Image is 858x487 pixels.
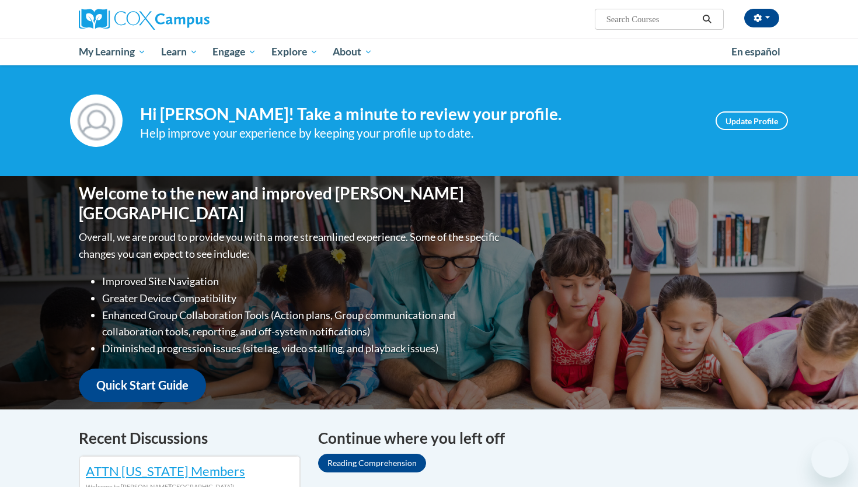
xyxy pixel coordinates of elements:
input: Search Courses [605,12,699,26]
span: Engage [212,45,256,59]
i:  [702,15,713,24]
p: Overall, we are proud to provide you with a more streamlined experience. Some of the specific cha... [79,229,502,262]
h4: Hi [PERSON_NAME]! Take a minute to review your profile. [140,104,698,124]
a: Learn [154,38,205,65]
iframe: Button to launch messaging window [811,440,849,478]
div: Main menu [61,38,797,65]
div: Help improve your experience by keeping your profile up to date. [140,124,698,143]
span: My Learning [79,45,146,59]
h1: Welcome to the new and improved [PERSON_NAME][GEOGRAPHIC_DATA] [79,184,502,223]
h4: Recent Discussions [79,427,301,450]
span: En español [731,45,780,58]
li: Greater Device Compatibility [102,290,502,307]
span: About [333,45,372,59]
button: Account Settings [744,9,779,27]
a: About [326,38,381,65]
a: My Learning [71,38,154,65]
img: Cox Campus [79,9,210,30]
a: En español [724,40,788,64]
a: Explore [264,38,326,65]
li: Improved Site Navigation [102,273,502,290]
li: Diminished progression issues (site lag, video stalling, and playback issues) [102,340,502,357]
button: Search [699,12,716,26]
a: Reading Comprehension [318,454,426,472]
span: Explore [271,45,318,59]
img: Profile Image [70,94,123,147]
a: Quick Start Guide [79,369,206,402]
h4: Continue where you left off [318,427,779,450]
a: Cox Campus [79,9,301,30]
a: Engage [205,38,264,65]
li: Enhanced Group Collaboration Tools (Action plans, Group communication and collaboration tools, re... [102,307,502,341]
a: Update Profile [716,111,788,130]
span: Learn [161,45,198,59]
a: ATTN [US_STATE] Members [86,463,245,479]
